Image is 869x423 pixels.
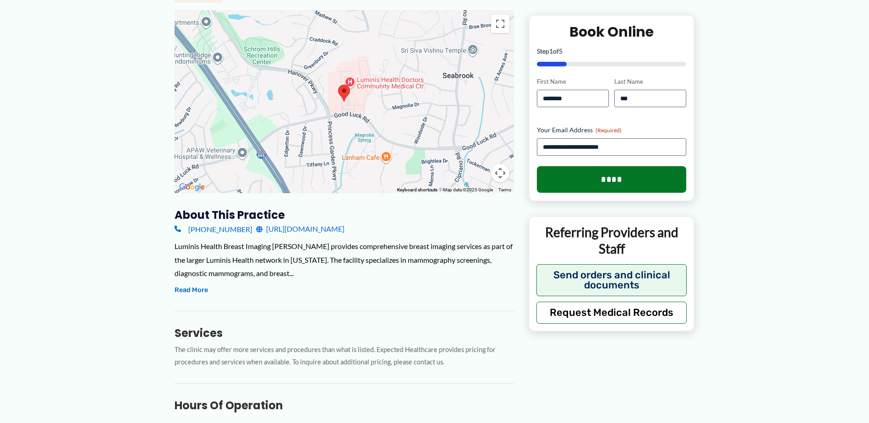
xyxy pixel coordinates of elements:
[175,222,252,236] a: [PHONE_NUMBER]
[177,181,207,193] a: Open this area in Google Maps (opens a new window)
[443,187,493,192] span: Map data ©2025 Google
[177,181,207,193] img: Google
[491,15,509,33] button: Toggle fullscreen view
[537,125,687,135] label: Your Email Address
[397,187,437,193] button: Keyboard shortcuts
[175,398,514,412] h3: Hours of Operation
[537,48,687,54] p: Step of
[491,164,509,182] button: Map camera controls
[256,222,344,236] a: [URL][DOMAIN_NAME]
[175,239,514,280] div: Luminis Health Breast Imaging [PERSON_NAME] provides comprehensive breast imaging services as par...
[175,285,208,296] button: Read More
[175,208,514,222] h3: About this practice
[498,187,511,192] a: Terms (opens in new tab)
[175,326,514,340] h3: Services
[537,23,687,41] h2: Book Online
[614,77,686,86] label: Last Name
[596,127,622,134] span: (Required)
[549,47,553,55] span: 1
[536,301,687,323] button: Request Medical Records
[175,344,514,369] p: The clinic may offer more services and procedures than what is listed. Expected Healthcare provid...
[537,77,609,86] label: First Name
[536,264,687,296] button: Send orders and clinical documents
[536,224,687,257] p: Referring Providers and Staff
[559,47,563,55] span: 5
